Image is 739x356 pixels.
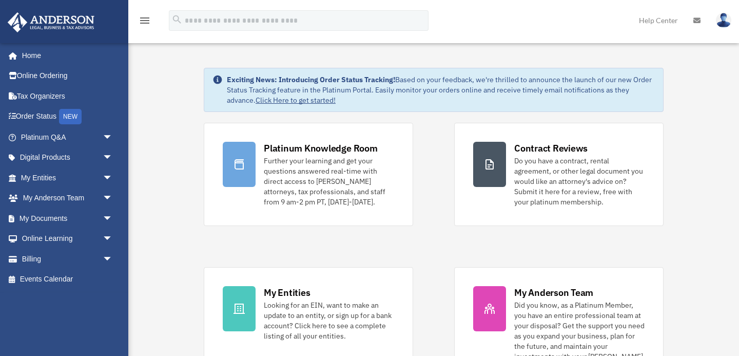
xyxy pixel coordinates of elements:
a: Contract Reviews Do you have a contract, rental agreement, or other legal document you would like... [454,123,664,226]
a: Billingarrow_drop_down [7,249,128,269]
span: arrow_drop_down [103,127,123,148]
i: search [171,14,183,25]
div: Platinum Knowledge Room [264,142,378,155]
a: My Anderson Teamarrow_drop_down [7,188,128,209]
span: arrow_drop_down [103,249,123,270]
img: User Pic [716,13,731,28]
a: Platinum Knowledge Room Further your learning and get your questions answered real-time with dire... [204,123,413,226]
i: menu [139,14,151,27]
span: arrow_drop_down [103,208,123,229]
span: arrow_drop_down [103,188,123,209]
span: arrow_drop_down [103,229,123,250]
a: Order StatusNEW [7,106,128,127]
span: arrow_drop_down [103,147,123,168]
a: My Documentsarrow_drop_down [7,208,128,229]
div: NEW [59,109,82,124]
a: Online Ordering [7,66,128,86]
div: My Anderson Team [514,286,593,299]
img: Anderson Advisors Platinum Portal [5,12,98,32]
a: Home [7,45,123,66]
div: Further your learning and get your questions answered real-time with direct access to [PERSON_NAM... [264,156,394,207]
span: arrow_drop_down [103,167,123,189]
strong: Exciting News: Introducing Order Status Tracking! [227,75,395,84]
a: My Entitiesarrow_drop_down [7,167,128,188]
div: Looking for an EIN, want to make an update to an entity, or sign up for a bank account? Click her... [264,300,394,341]
div: My Entities [264,286,310,299]
div: Based on your feedback, we're thrilled to announce the launch of our new Order Status Tracking fe... [227,74,655,105]
a: Online Learningarrow_drop_down [7,229,128,249]
a: Click Here to get started! [256,96,336,105]
a: Platinum Q&Aarrow_drop_down [7,127,128,147]
a: Tax Organizers [7,86,128,106]
a: Events Calendar [7,269,128,290]
a: menu [139,18,151,27]
div: Do you have a contract, rental agreement, or other legal document you would like an attorney's ad... [514,156,645,207]
a: Digital Productsarrow_drop_down [7,147,128,168]
div: Contract Reviews [514,142,588,155]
